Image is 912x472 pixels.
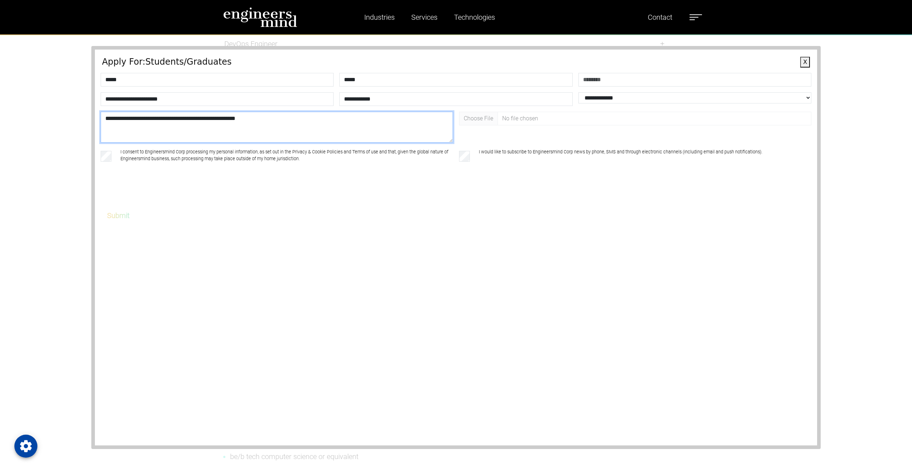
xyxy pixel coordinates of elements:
[223,7,297,27] img: logo
[645,9,675,26] a: Contact
[102,180,211,208] iframe: reCAPTCHA
[102,57,810,67] h4: Apply For: Students/Graduates
[479,148,762,162] label: I would like to subscribe to Engineersmind Corp news by phone, SMS and through electronic channel...
[800,57,810,68] button: X
[408,9,440,26] a: Services
[451,9,498,26] a: Technologies
[361,9,398,26] a: Industries
[120,148,453,162] label: I consent to Engineersmind Corp processing my personal information, as set out in the Privacy & C...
